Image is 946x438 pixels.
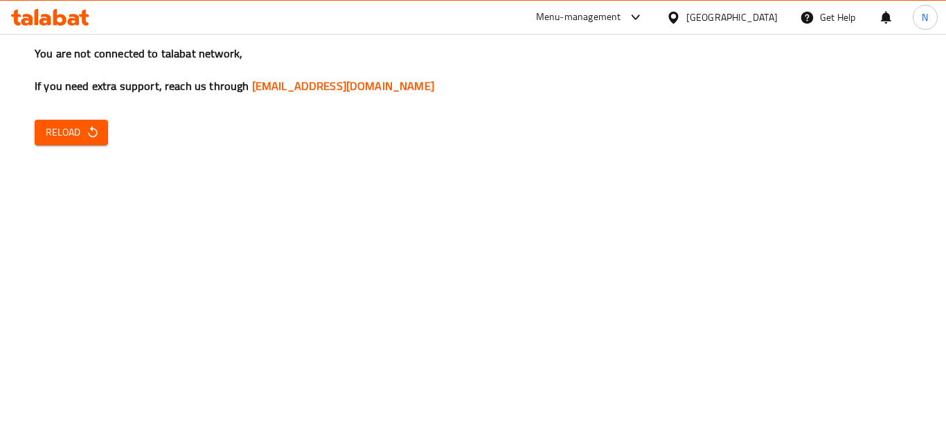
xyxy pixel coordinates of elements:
a: [EMAIL_ADDRESS][DOMAIN_NAME] [252,75,434,96]
div: Menu-management [536,9,621,26]
span: Reload [46,124,97,141]
div: [GEOGRAPHIC_DATA] [686,10,778,25]
span: N [922,10,928,25]
button: Reload [35,120,108,145]
h3: You are not connected to talabat network, If you need extra support, reach us through [35,46,911,94]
